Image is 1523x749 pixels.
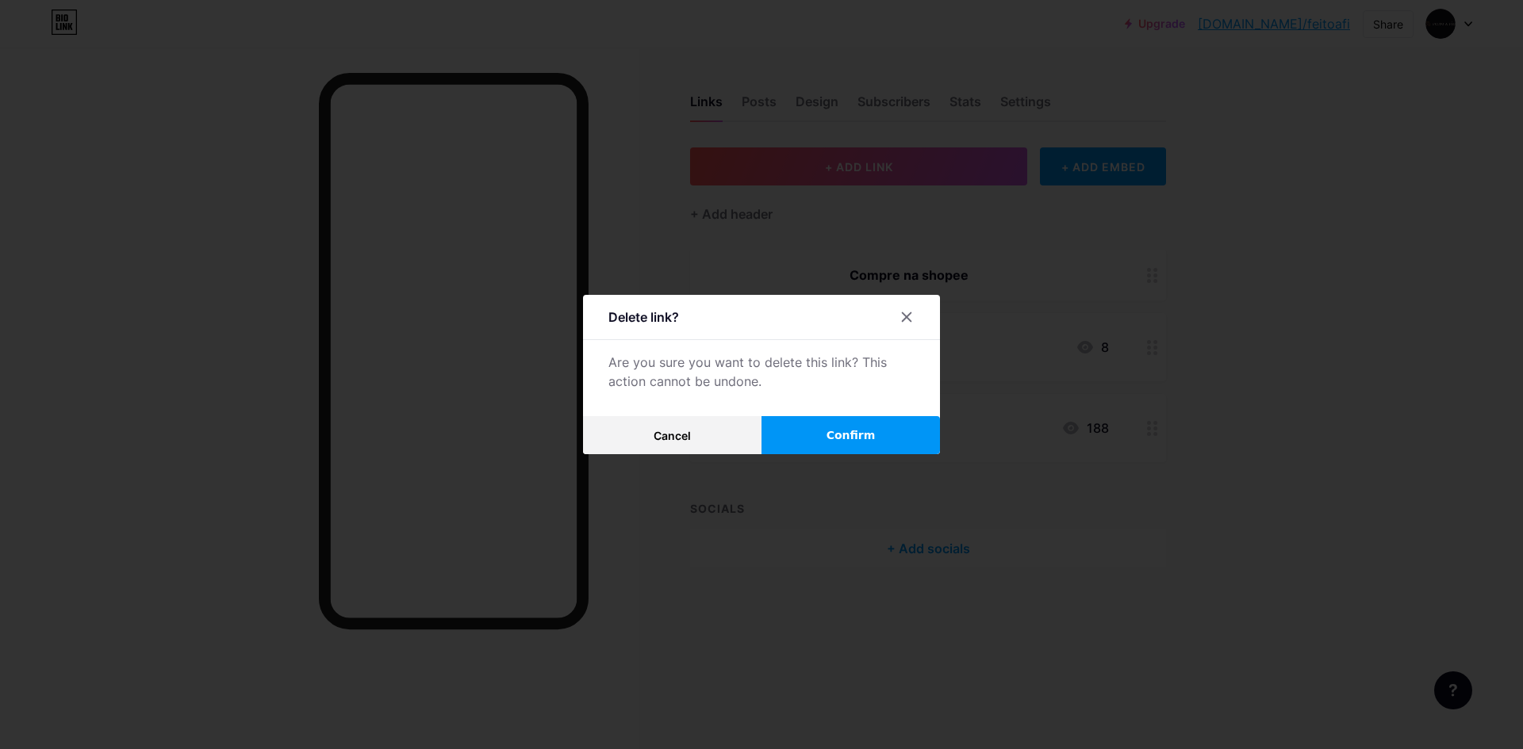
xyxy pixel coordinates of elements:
[654,429,691,442] span: Cancel
[761,416,940,454] button: Confirm
[608,308,679,327] div: Delete link?
[827,427,876,444] span: Confirm
[608,353,915,391] div: Are you sure you want to delete this link? This action cannot be undone.
[583,416,761,454] button: Cancel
